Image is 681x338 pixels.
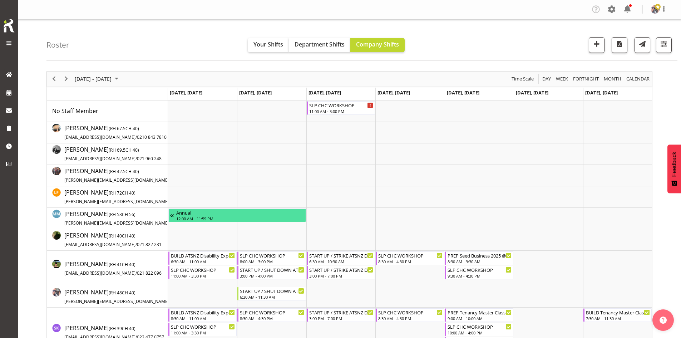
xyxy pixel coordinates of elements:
span: [EMAIL_ADDRESS][DOMAIN_NAME] [64,270,135,276]
span: Feedback [671,152,677,177]
span: [EMAIL_ADDRESS][DOMAIN_NAME] [64,134,135,140]
span: RH 42.5 [110,168,125,175]
span: RH 53 [110,211,122,217]
button: Timeline Month [603,74,623,83]
span: Month [603,74,622,83]
div: SLP CHC WORKSHOP [448,323,512,330]
span: 021 960 248 [137,156,162,162]
div: BUILD Tenancy Master Class 2025 CHC @ [PERSON_NAME] On Site @ 0800 [586,309,650,316]
div: 11:00 AM - 3:30 PM [171,273,235,279]
div: SLP CHC WORKSHOP [378,309,442,316]
div: 8:30 AM - 4:30 PM [378,259,442,264]
span: ( CH 40) [109,190,135,196]
button: August 2025 [74,74,122,83]
div: 8:00 AM - 3:00 PM [240,259,304,264]
a: [PERSON_NAME](RH 42.5CH 40)[PERSON_NAME][EMAIL_ADDRESS][DOMAIN_NAME] [64,167,195,184]
div: 6:30 AM - 10:30 AM [309,259,373,264]
div: 3:00 PM - 7:00 PM [309,273,373,279]
span: [PERSON_NAME][EMAIL_ADDRESS][DOMAIN_NAME] [64,220,169,226]
span: [PERSON_NAME][EMAIL_ADDRESS][DOMAIN_NAME] [64,298,169,304]
span: [PERSON_NAME][EMAIL_ADDRESS][DOMAIN_NAME] [64,177,169,183]
div: START UP / STRIKE ATSNZ Disability Expo 2025 @ [GEOGRAPHIC_DATA] On Site @ 0700 [309,266,373,273]
span: / [135,241,137,248]
span: [PERSON_NAME][EMAIL_ADDRESS][DOMAIN_NAME] [64,199,169,205]
div: Rosey McKimmie"s event - BUILD ATSNZ Disability Expo 2025 @ Wigram Airforce Museum On Site @ 0700... [168,251,237,265]
img: Rosterit icon logo [2,18,16,34]
a: [PERSON_NAME](RH 69.5CH 40)[EMAIL_ADDRESS][DOMAIN_NAME]/021 960 248 [64,145,162,162]
span: Your Shifts [253,40,283,48]
button: Download a PDF of the roster according to the set date range. [612,37,627,53]
div: Stuart Korunic"s event - PREP Tenancy Master Class 2025 CHC @ Begin From Friday, August 22, 2025 ... [445,308,513,322]
button: Filter Shifts [656,37,672,53]
span: ( CH 56) [109,211,135,217]
button: Timeline Week [555,74,569,83]
span: ( CH 40) [109,147,139,153]
div: August 18 - 24, 2025 [72,72,123,87]
td: Hayden Watts resource [47,143,168,165]
span: [PERSON_NAME] [64,231,162,248]
td: Shaun Dalgetty resource [47,286,168,308]
a: [PERSON_NAME](RH 48CH 40)[PERSON_NAME][EMAIL_ADDRESS][DOMAIN_NAME] [64,288,195,305]
button: Fortnight [572,74,600,83]
div: Stuart Korunic"s event - SLP CHC WORKSHOP Begin From Friday, August 22, 2025 at 10:00:00 AM GMT+1... [445,323,513,336]
div: SLP CHC WORKSHOP [171,266,235,273]
td: Aof Anujarawat resource [47,122,168,143]
span: / [135,156,137,162]
button: Send a list of all shifts for the selected filtered period to all rostered employees. [635,37,650,53]
span: [PERSON_NAME] [64,188,195,205]
div: Shaun Dalgetty"s event - START UP / SHUT DOWN ATSNZ Disability Expo 2025 @ Wigram Airforce Museum... [237,287,306,300]
span: [PERSON_NAME] [64,167,195,183]
td: Jesse Hawira resource [47,165,168,186]
div: Stuart Korunic"s event - BUILD Tenancy Master Class 2025 CHC @ Te Pae On Site @ 0800 Begin From S... [583,308,652,322]
div: 10:00 AM - 4:00 PM [448,330,512,335]
div: SLP CHC WORKSHOP [240,309,304,316]
span: 0210 843 7810 [137,134,167,140]
button: Previous [49,74,59,83]
img: help-xxl-2.png [660,317,667,324]
button: Add a new shift [589,37,604,53]
a: [PERSON_NAME](RH 40CH 40)[EMAIL_ADDRESS][DOMAIN_NAME]/021 822 231 [64,231,162,248]
div: START UP / SHUT DOWN ATSNZ Disability Expo 2025 @ [GEOGRAPHIC_DATA] On Site @ 0700 [240,266,304,273]
div: 9:00 AM - 10:00 AM [448,315,512,321]
span: RH 40 [110,233,122,239]
img: shaun-dalgetty840549a0c8df28bbc325279ea0715bbc.png [651,5,660,14]
div: Stuart Korunic"s event - START UP / STRIKE ATSNZ Disability Expo 2025 @ Wigram Airforce Museum On... [307,308,375,322]
span: [DATE], [DATE] [516,89,548,96]
a: [PERSON_NAME](RH 53CH 56)[PERSON_NAME][EMAIL_ADDRESS][DOMAIN_NAME] [64,210,195,227]
span: ( CH 40) [109,325,135,332]
span: [PERSON_NAME] [64,210,195,226]
td: Rosey McKimmie resource [47,251,168,286]
span: No Staff Member [52,107,98,115]
button: Department Shifts [289,38,350,52]
div: Rosey McKimmie"s event - PREP Seed Business 2025 @ Te Workshop Begin From Friday, August 22, 2025... [445,251,513,265]
div: PREP Seed Business 2025 @ Te Workshop [448,252,512,259]
button: Company Shifts [350,38,405,52]
div: PREP Tenancy Master Class 2025 CHC @ [448,309,512,316]
div: SLP CHC WORKSHOP [240,252,304,259]
div: SLP CHC WORKSHOP [378,252,442,259]
span: [PERSON_NAME] [64,124,167,141]
span: [DATE] - [DATE] [74,74,112,83]
div: Stuart Korunic"s event - SLP CHC WORKSHOP Begin From Tuesday, August 19, 2025 at 8:30:00 AM GMT+1... [237,308,306,322]
div: Rosey McKimmie"s event - START UP / SHUT DOWN ATSNZ Disability Expo 2025 @ Wigram Airforce Museum... [237,266,306,279]
button: Month [625,74,651,83]
div: Stuart Korunic"s event - SLP CHC WORKSHOP Begin From Thursday, August 21, 2025 at 8:30:00 AM GMT+... [376,308,444,322]
div: START UP / STRIKE ATSNZ Disability Expo 2025 @ [GEOGRAPHIC_DATA] On Site @ 0700 [309,309,373,316]
div: BUILD ATSNZ Disability Expo 2025 @ [GEOGRAPHIC_DATA] On Site @ 0700 [171,309,235,316]
div: 6:30 AM - 11:30 AM [240,294,304,300]
td: Matt McFarlane resource [47,208,168,229]
div: 9:30 AM - 4:30 PM [448,273,512,279]
span: Company Shifts [356,40,399,48]
span: ( CH 40) [109,290,135,296]
span: Fortnight [572,74,599,83]
span: [PERSON_NAME] [64,146,162,162]
div: 11:00 AM - 3:00 PM [309,108,373,114]
span: 021 822 096 [137,270,162,276]
span: [EMAIL_ADDRESS][DOMAIN_NAME] [64,156,135,162]
span: / [135,134,137,140]
div: START UP / SHUT DOWN ATSNZ Disability Expo 2025 @ [GEOGRAPHIC_DATA] On Site @ 0700 [240,287,304,294]
div: START UP / STRIKE ATSNZ Disability Expo 2025 @ [GEOGRAPHIC_DATA] On Site @ 0700 [309,252,373,259]
button: Time Scale [510,74,535,83]
span: [DATE], [DATE] [239,89,272,96]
